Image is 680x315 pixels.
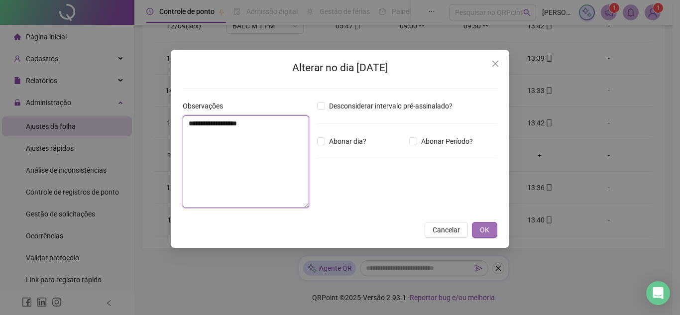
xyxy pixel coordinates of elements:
button: OK [472,222,497,238]
label: Observações [183,101,229,111]
span: Abonar Período? [417,136,477,147]
button: Close [487,56,503,72]
span: Desconsiderar intervalo pré-assinalado? [325,101,456,111]
span: close [491,60,499,68]
span: Abonar dia? [325,136,370,147]
button: Cancelar [425,222,468,238]
span: Cancelar [433,224,460,235]
div: Open Intercom Messenger [646,281,670,305]
span: OK [480,224,489,235]
h2: Alterar no dia [DATE] [183,60,497,76]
